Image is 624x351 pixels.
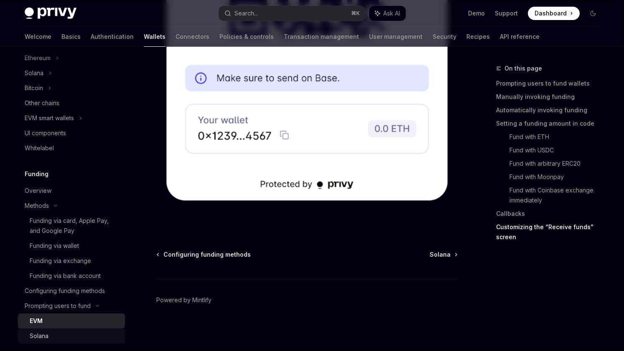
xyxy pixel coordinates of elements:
[25,8,76,19] img: dark logo
[509,184,606,207] a: Fund with Coinbase exchange immediately
[18,328,125,343] a: Solana
[18,253,125,268] a: Funding via exchange
[30,271,101,281] div: Funding via bank account
[369,27,423,47] a: User management
[91,27,134,47] a: Authentication
[25,301,91,311] div: Prompting users to fund
[496,90,606,104] a: Manually invoking funding
[156,296,211,304] a: Powered by Mintlify
[18,213,125,238] a: Funding via card, Apple Pay, and Google Pay
[468,9,485,18] a: Demo
[219,27,274,47] a: Policies & controls
[25,27,51,47] a: Welcome
[509,170,606,184] a: Fund with Moonpay
[25,169,48,179] h5: Funding
[504,63,542,73] span: On this page
[30,316,43,326] div: EVM
[157,250,251,259] a: Configuring funding methods
[25,113,74,123] div: EVM smart wallets
[30,216,120,236] div: Funding via card, Apple Pay, and Google Pay
[496,220,606,244] a: Customizing the “Receive funds” screen
[18,96,125,111] a: Other chains
[234,8,258,18] div: Search...
[495,9,518,18] a: Support
[369,6,406,21] button: Ask AI
[25,83,43,93] div: Bitcoin
[25,186,51,196] div: Overview
[25,128,66,138] div: UI components
[163,250,251,259] span: Configuring funding methods
[18,283,125,298] a: Configuring funding methods
[383,9,400,18] span: Ask AI
[219,6,365,21] button: Search...⌘K
[25,68,43,78] div: Solana
[30,331,48,341] div: Solana
[496,117,606,130] a: Setting a funding amount in code
[25,143,54,153] div: Whitelabel
[30,241,79,251] div: Funding via wallet
[496,77,606,90] a: Prompting users to fund wallets
[25,98,59,108] div: Other chains
[18,126,125,141] a: UI components
[430,250,457,259] a: Solana
[466,27,490,47] a: Recipes
[430,250,451,259] span: Solana
[30,256,91,266] div: Funding via exchange
[18,141,125,156] a: Whitelabel
[535,9,567,18] span: Dashboard
[18,268,125,283] a: Funding via bank account
[18,238,125,253] a: Funding via wallet
[18,183,125,198] a: Overview
[509,157,606,170] a: Fund with arbitrary ERC20
[144,27,166,47] a: Wallets
[586,7,600,20] button: Toggle dark mode
[25,286,105,296] div: Configuring funding methods
[61,27,81,47] a: Basics
[509,130,606,144] a: Fund with ETH
[433,27,456,47] a: Security
[496,207,606,220] a: Callbacks
[176,27,209,47] a: Connectors
[528,7,580,20] a: Dashboard
[496,104,606,117] a: Automatically invoking funding
[500,27,540,47] a: API reference
[18,313,125,328] a: EVM
[25,201,49,211] div: Methods
[284,27,359,47] a: Transaction management
[509,144,606,157] a: Fund with USDC
[351,10,360,17] span: ⌘ K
